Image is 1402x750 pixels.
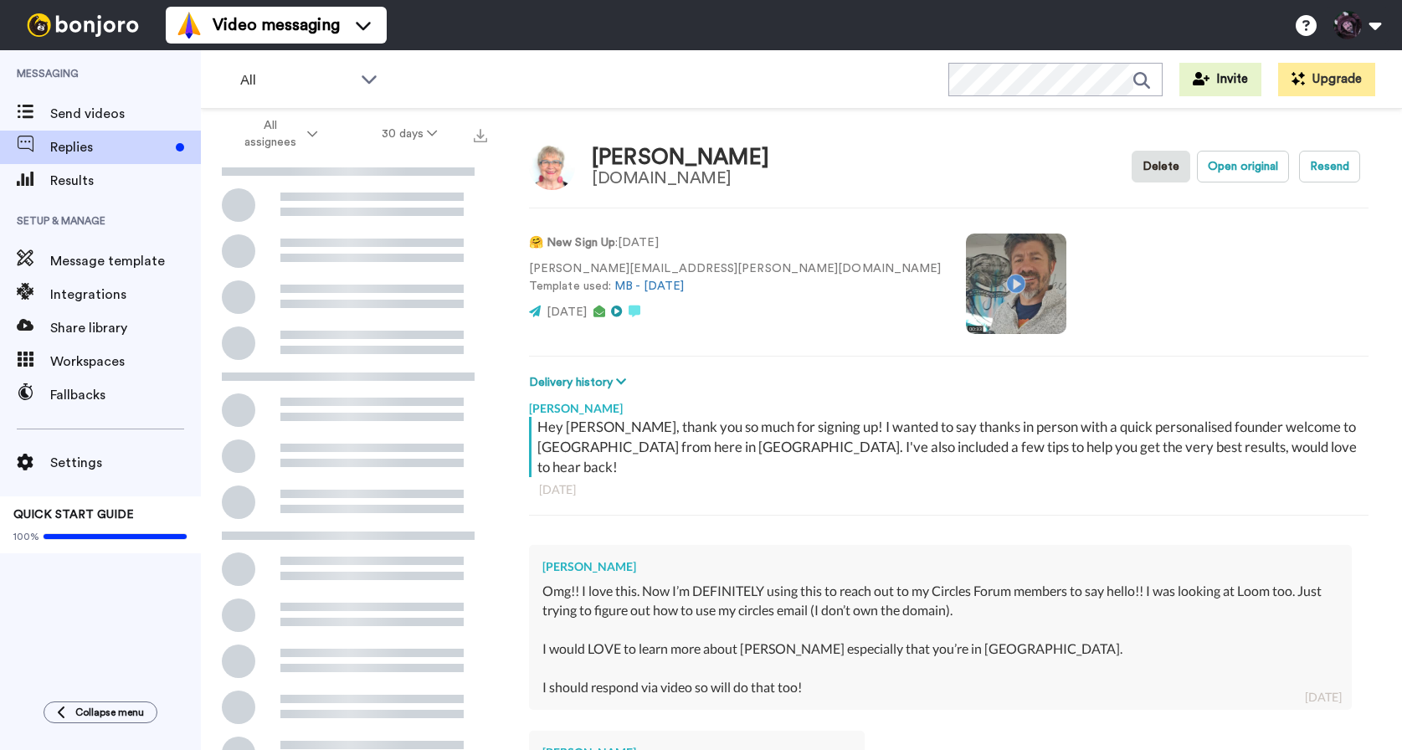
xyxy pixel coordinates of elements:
div: [DOMAIN_NAME] [592,169,769,187]
div: [PERSON_NAME] [529,392,1369,417]
span: All [240,70,352,90]
img: vm-color.svg [176,12,203,39]
span: Workspaces [50,352,201,372]
div: Hey [PERSON_NAME], thank you so much for signing up! I wanted to say thanks in person with a quic... [537,417,1364,477]
div: [PERSON_NAME] [542,558,1338,575]
button: Upgrade [1278,63,1375,96]
strong: 🤗 New Sign Up [529,237,615,249]
img: export.svg [474,129,487,142]
button: Delete [1132,151,1190,182]
span: QUICK START GUIDE [13,509,134,521]
span: Send videos [50,104,201,124]
img: Image of Julie Trell [529,144,575,190]
button: Invite [1179,63,1261,96]
span: Settings [50,453,201,473]
button: 30 days [350,119,470,149]
span: Message template [50,251,201,271]
button: Export all results that match these filters now. [469,121,492,146]
span: Fallbacks [50,385,201,405]
button: All assignees [204,110,350,157]
span: Video messaging [213,13,340,37]
img: bj-logo-header-white.svg [20,13,146,37]
span: Replies [50,137,169,157]
button: Resend [1299,151,1360,182]
span: 100% [13,530,39,543]
button: Collapse menu [44,701,157,723]
p: [PERSON_NAME][EMAIL_ADDRESS][PERSON_NAME][DOMAIN_NAME] Template used: [529,260,941,295]
div: [PERSON_NAME] [592,146,769,170]
span: Integrations [50,285,201,305]
span: Collapse menu [75,706,144,719]
button: Open original [1197,151,1289,182]
button: Delivery history [529,373,631,392]
span: Results [50,171,201,191]
div: [DATE] [1305,689,1342,706]
span: Share library [50,318,201,338]
p: : [DATE] [529,234,941,252]
span: [DATE] [547,306,587,318]
span: All assignees [236,117,304,151]
a: MB - [DATE] [614,280,684,292]
div: Omg!! I love this. Now I’m DEFINITELY using this to reach out to my Circles Forum members to say ... [542,582,1338,696]
div: [DATE] [539,481,1358,498]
